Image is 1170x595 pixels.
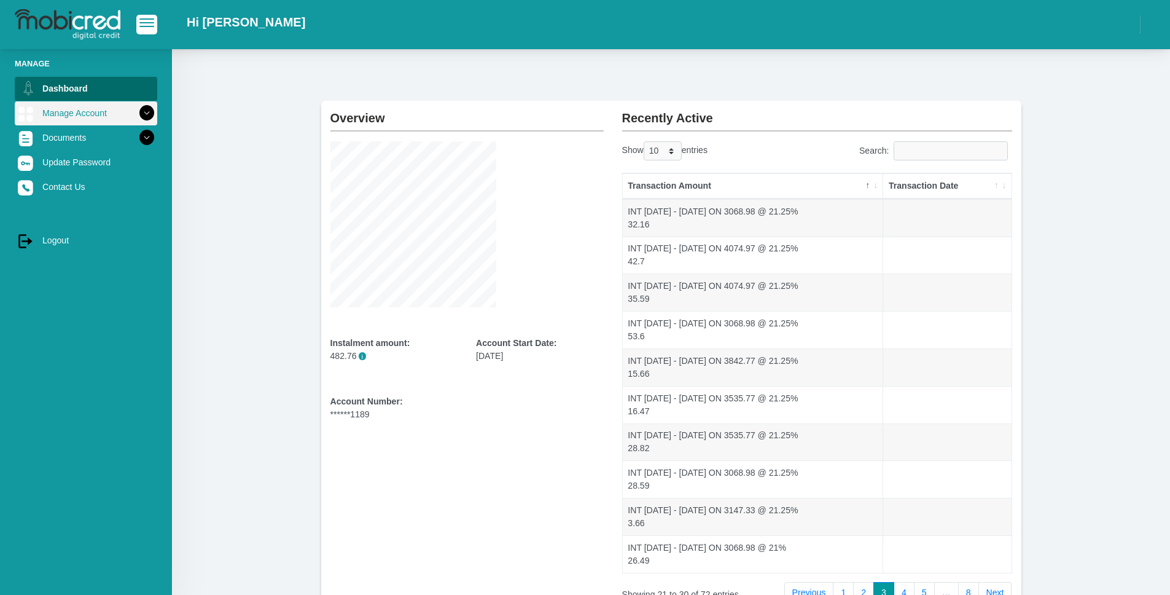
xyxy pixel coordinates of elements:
[623,460,884,498] td: INT [DATE] - [DATE] ON 3068.98 @ 21.25% 28.59
[623,424,884,461] td: INT [DATE] - [DATE] ON 3535.77 @ 21.25% 28.82
[623,386,884,424] td: INT [DATE] - [DATE] ON 3535.77 @ 21.25% 16.47
[883,173,1011,199] th: Transaction Date: activate to sort column ascending
[623,535,884,573] td: INT [DATE] - [DATE] ON 3068.98 @ 21% 26.49
[859,141,1012,160] label: Search:
[359,352,367,360] span: i
[622,141,708,160] label: Show entries
[623,173,884,199] th: Transaction Amount: activate to sort column descending
[330,338,410,348] b: Instalment amount:
[15,101,157,125] a: Manage Account
[330,101,604,125] h2: Overview
[15,151,157,174] a: Update Password
[644,141,682,160] select: Showentries
[330,350,458,363] p: 482.76
[894,141,1008,160] input: Search:
[15,77,157,100] a: Dashboard
[15,9,120,40] img: logo-mobicred.svg
[623,311,884,349] td: INT [DATE] - [DATE] ON 3068.98 @ 21.25% 53.6
[623,199,884,237] td: INT [DATE] - [DATE] ON 3068.98 @ 21.25% 32.16
[15,175,157,199] a: Contact Us
[623,498,884,535] td: INT [DATE] - [DATE] ON 3147.33 @ 21.25% 3.66
[330,396,403,406] b: Account Number:
[622,101,1012,125] h2: Recently Active
[15,58,157,69] li: Manage
[15,229,157,252] a: Logout
[15,126,157,149] a: Documents
[187,15,305,30] h2: Hi [PERSON_NAME]
[476,338,556,348] b: Account Start Date:
[476,337,604,363] div: [DATE]
[623,237,884,274] td: INT [DATE] - [DATE] ON 4074.97 @ 21.25% 42.7
[623,274,884,311] td: INT [DATE] - [DATE] ON 4074.97 @ 21.25% 35.59
[623,349,884,386] td: INT [DATE] - [DATE] ON 3842.77 @ 21.25% 15.66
